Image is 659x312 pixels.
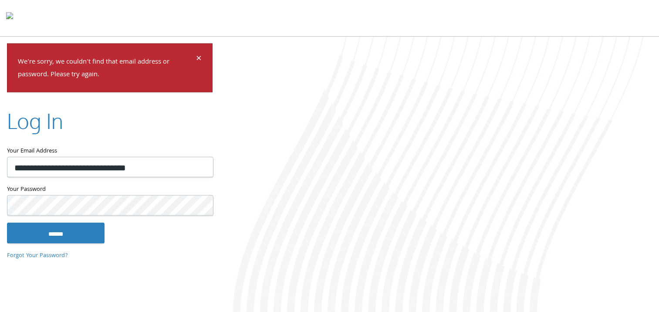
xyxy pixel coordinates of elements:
[196,51,202,68] span: ×
[7,184,213,195] label: Your Password
[7,251,68,261] a: Forgot Your Password?
[6,9,13,27] img: todyl-logo-dark.svg
[196,54,202,65] button: Dismiss alert
[7,106,63,135] h2: Log In
[18,56,195,81] p: We're sorry, we couldn't find that email address or password. Please try again.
